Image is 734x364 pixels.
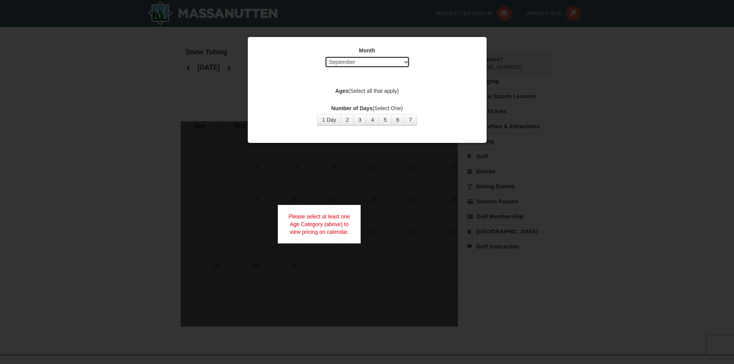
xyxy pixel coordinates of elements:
strong: Number of Days [331,105,373,111]
label: (Select all that apply) [257,87,477,95]
div: Please select at least one Age Category (above) to view pricing on calendar. [278,205,361,243]
button: 7 [404,114,417,126]
button: 4 [366,114,379,126]
button: 1 Day [317,114,341,126]
strong: Ages [335,88,348,94]
button: 5 [379,114,392,126]
button: 3 [353,114,366,126]
label: (Select One) [257,104,477,112]
button: 2 [341,114,354,126]
strong: Month [359,47,375,54]
button: 6 [391,114,405,126]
